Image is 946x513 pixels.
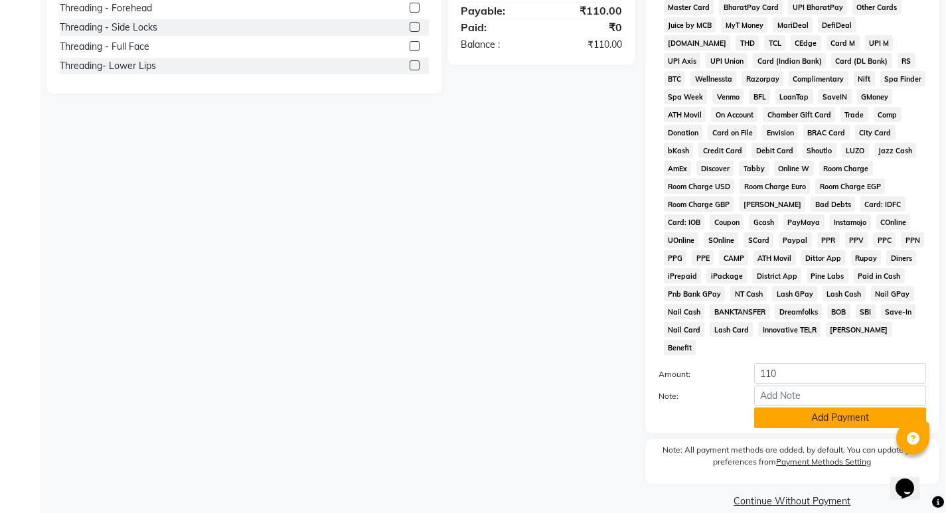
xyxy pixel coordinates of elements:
span: Razorpay [742,71,783,86]
span: Paid in Cash [854,268,905,283]
span: PPN [901,232,924,248]
span: Spa Week [664,89,708,104]
span: Innovative TELR [758,322,821,337]
span: Card M [827,35,860,50]
span: Card: IOB [664,214,705,230]
span: Instamojo [830,214,871,230]
span: CEdge [791,35,821,50]
span: UPI Union [706,53,748,68]
label: Note: [649,390,744,402]
span: Venmo [712,89,744,104]
span: RS [898,53,915,68]
span: AmEx [664,161,692,176]
span: On Account [711,107,757,122]
span: Jazz Cash [874,143,917,158]
span: Donation [664,125,703,140]
span: Pine Labs [807,268,848,283]
span: Lash Cash [823,286,866,301]
span: Card (DL Bank) [831,53,892,68]
span: Room Charge [819,161,873,176]
span: BRAC Card [803,125,850,140]
span: Dreamfolks [775,304,822,319]
div: Payable: [451,3,541,19]
input: Amount [754,363,926,384]
span: Wellnessta [690,71,736,86]
label: Payment Methods Setting [776,456,871,468]
label: Note: All payment methods are added, by default. You can update your preferences from [659,444,926,473]
span: Room Charge GBP [664,196,734,212]
span: UPI M [865,35,894,50]
span: Room Charge EGP [815,179,885,194]
span: PayMaya [783,214,825,230]
span: Trade [840,107,868,122]
span: GMoney [857,89,893,104]
span: NT Cash [730,286,767,301]
iframe: chat widget [890,460,933,500]
div: ₹110.00 [541,3,631,19]
span: Nail Card [664,322,705,337]
span: ATH Movil [753,250,796,265]
span: Debit Card [751,143,797,158]
a: Continue Without Payment [648,494,937,508]
span: Shoutlo [803,143,836,158]
div: ₹0 [541,19,631,35]
span: Room Charge Euro [740,179,810,194]
span: Online W [774,161,814,176]
span: Card on File [708,125,757,140]
span: Tabby [739,161,769,176]
span: Benefit [664,340,696,355]
span: Pnb Bank GPay [664,286,726,301]
div: Threading - Full Face [60,40,149,54]
span: COnline [876,214,911,230]
span: [DOMAIN_NAME] [664,35,731,50]
span: Comp [874,107,902,122]
span: SCard [744,232,773,248]
span: Discover [696,161,734,176]
span: LoanTap [775,89,813,104]
span: [PERSON_NAME] [739,196,805,212]
span: iPrepaid [664,268,702,283]
div: ₹110.00 [541,38,631,52]
span: Credit Card [698,143,746,158]
span: UOnline [664,232,699,248]
span: LUZO [842,143,869,158]
span: Card (Indian Bank) [753,53,826,68]
span: PPC [873,232,896,248]
div: Threading - Forehead [60,1,152,15]
span: Juice by MCB [664,17,716,33]
div: Threading - Side Locks [60,21,157,35]
span: PPE [692,250,714,265]
span: bKash [664,143,694,158]
span: MyT Money [721,17,767,33]
span: THD [736,35,759,50]
span: BFL [749,89,770,104]
span: CAMP [719,250,748,265]
span: Save-In [881,304,916,319]
span: Nail GPay [871,286,914,301]
span: ATH Movil [664,107,706,122]
input: Add Note [754,386,926,406]
span: Dittor App [801,250,846,265]
span: Bad Debts [811,196,855,212]
span: Coupon [710,214,744,230]
button: Add Payment [754,407,926,428]
span: UPI Axis [664,53,701,68]
span: Paypal [779,232,812,248]
span: BANKTANSFER [710,304,769,319]
span: iPackage [706,268,747,283]
div: Paid: [451,19,541,35]
span: SaveIN [819,89,852,104]
span: PPR [817,232,840,248]
span: Lash GPay [772,286,817,301]
span: Spa Finder [880,71,926,86]
span: Nift [854,71,875,86]
span: City Card [855,125,896,140]
span: Diners [886,250,916,265]
span: [PERSON_NAME] [826,322,892,337]
span: Room Charge USD [664,179,735,194]
div: Threading- Lower Lips [60,59,156,73]
span: Card: IDFC [860,196,906,212]
span: SOnline [704,232,738,248]
span: PPG [664,250,687,265]
span: DefiDeal [818,17,856,33]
